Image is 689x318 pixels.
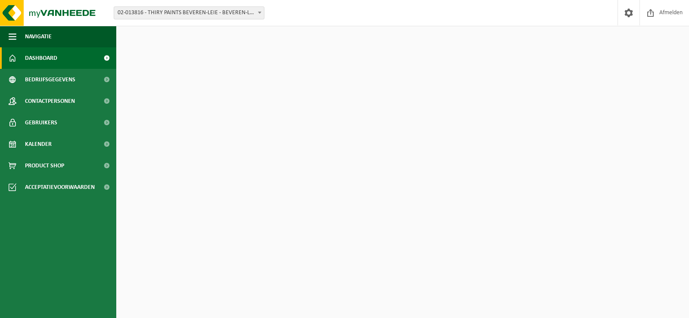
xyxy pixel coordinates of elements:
[25,26,52,47] span: Navigatie
[25,112,57,133] span: Gebruikers
[25,176,95,198] span: Acceptatievoorwaarden
[25,90,75,112] span: Contactpersonen
[114,6,264,19] span: 02-013816 - THIRY PAINTS BEVEREN-LEIE - BEVEREN-LEIE
[25,47,57,69] span: Dashboard
[25,69,75,90] span: Bedrijfsgegevens
[25,155,64,176] span: Product Shop
[25,133,52,155] span: Kalender
[114,7,264,19] span: 02-013816 - THIRY PAINTS BEVEREN-LEIE - BEVEREN-LEIE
